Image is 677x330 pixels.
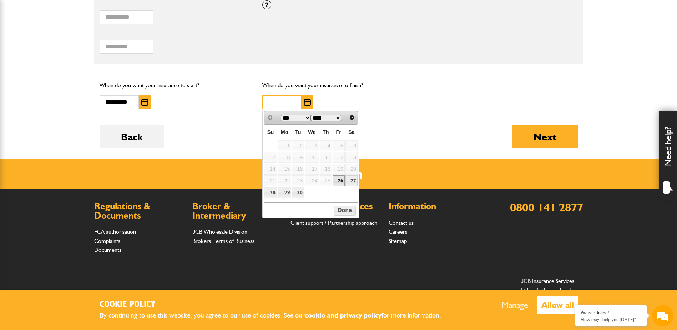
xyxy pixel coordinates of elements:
[389,202,480,211] h2: Information
[345,175,358,186] a: 27
[292,187,304,198] a: 30
[94,228,136,235] a: FCA authorisation
[97,220,130,230] em: Start Chat
[100,310,453,321] p: By continuing to use this website, you agree to our use of cookies. See our for more information.
[659,111,677,200] div: Need help?
[349,115,355,120] span: Next
[9,87,130,103] input: Enter your email address
[100,81,252,90] p: When do you want your insurance to start?
[333,175,345,186] a: 26
[192,237,254,244] a: Brokers Terms of Business
[100,299,453,310] h2: Cookie Policy
[581,317,641,322] p: How may I help you today?
[336,129,341,135] span: Friday
[537,296,578,314] button: Allow all
[94,202,185,220] h2: Regulations & Documents
[94,237,120,244] a: Complaints
[304,99,311,106] img: Choose date
[100,125,164,148] button: Back
[9,129,130,214] textarea: Type your message and hit 'Enter'
[192,228,247,235] a: JCB Wholesale Division
[347,112,357,122] a: Next
[117,4,134,21] div: Minimize live chat window
[305,311,382,319] a: cookie and privacy policy
[323,129,329,135] span: Thursday
[94,246,121,253] a: Documents
[141,99,148,106] img: Choose date
[37,40,120,49] div: Chat with us now
[581,310,641,316] div: We're Online!
[348,129,355,135] span: Saturday
[389,219,414,226] a: Contact us
[278,187,292,198] a: 29
[192,202,283,220] h2: Broker & Intermediary
[295,129,301,135] span: Tuesday
[389,228,407,235] a: Careers
[262,81,415,90] p: When do you want your insurance to finish?
[389,237,407,244] a: Sitemap
[267,129,274,135] span: Sunday
[510,200,583,214] a: 0800 141 2877
[9,66,130,82] input: Enter your last name
[308,129,315,135] span: Wednesday
[512,125,578,148] button: Next
[334,206,355,216] button: Done
[12,40,30,50] img: d_20077148190_company_1631870298795_20077148190
[290,219,377,226] a: Client support / Partnership approach
[9,108,130,124] input: Enter your phone number
[498,296,532,314] button: Manage
[281,129,288,135] span: Monday
[264,187,277,198] a: 28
